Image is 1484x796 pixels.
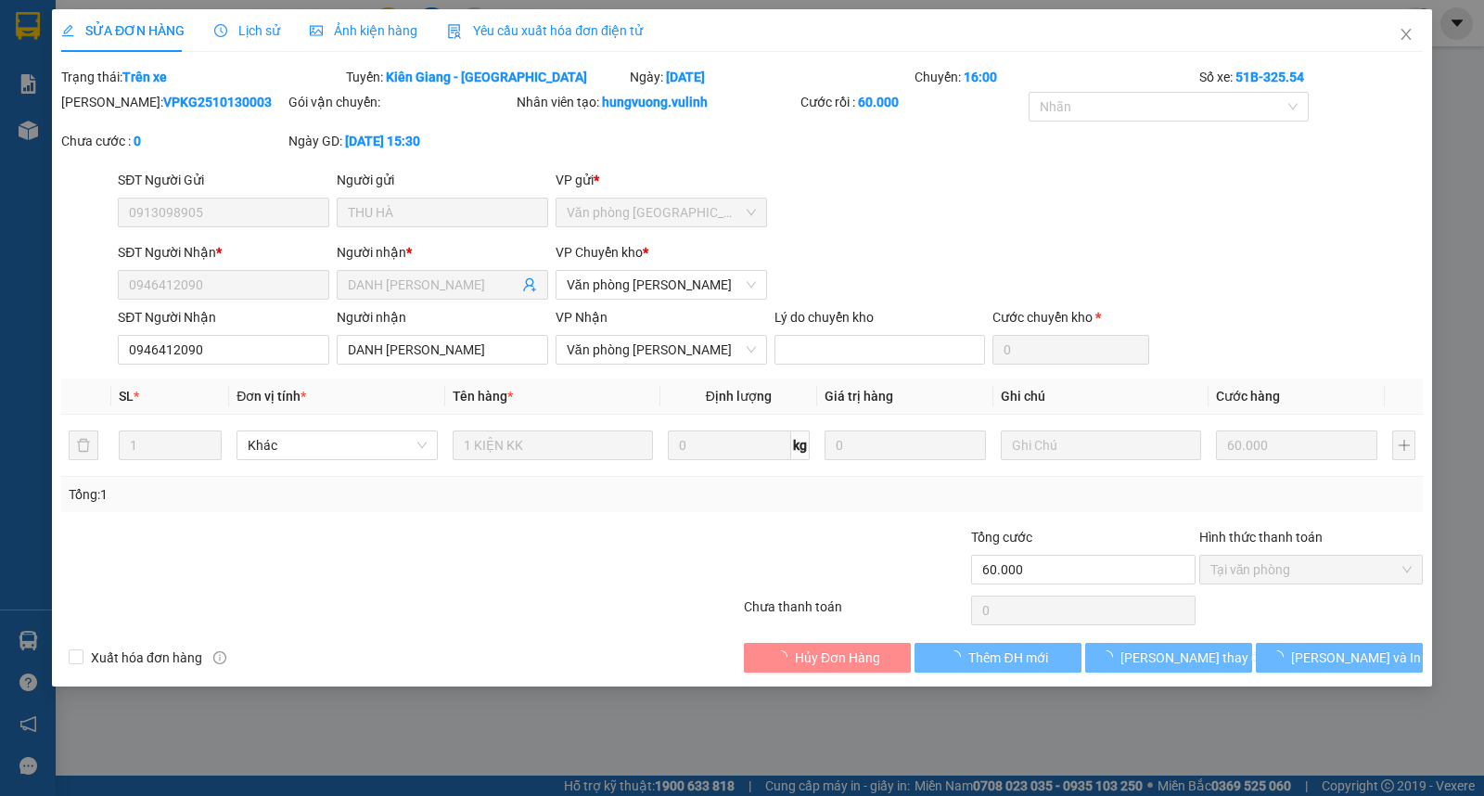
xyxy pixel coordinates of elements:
div: VP Nhận [556,307,767,327]
div: Ngày GD: [288,131,512,151]
span: edit [61,24,74,37]
div: Gói vận chuyển: [288,92,512,112]
img: logo.jpg [8,8,101,101]
div: Người gửi [337,170,548,190]
span: loading [1271,650,1291,663]
span: SL [119,389,134,404]
div: Tổng: 1 [69,484,574,505]
span: Giá trị hàng [825,389,893,404]
div: Ngày: [628,67,913,87]
div: SĐT Người Nhận [118,242,329,263]
b: 60.000 [858,95,899,109]
span: Tại văn phòng [1210,556,1412,584]
input: 0 [1216,430,1377,460]
span: Hủy Đơn Hàng [795,648,880,668]
span: Thêm ĐH mới [968,648,1047,668]
div: VP gửi [556,170,767,190]
div: Lý do chuyển kho [774,307,986,327]
b: VPKG2510130003 [163,95,272,109]
span: Đơn vị tính [237,389,306,404]
span: Văn phòng Kiên Giang [567,199,756,226]
div: SĐT Người Gửi [118,170,329,190]
span: kg [791,430,810,460]
input: VD: Bàn, Ghế [453,430,653,460]
label: Hình thức thanh toán [1199,530,1323,545]
button: delete [69,430,98,460]
button: plus [1392,430,1415,460]
div: Cước chuyển kho [992,307,1149,327]
span: Định lượng [706,389,772,404]
div: Trạng thái: [59,67,344,87]
div: Người nhận [337,242,548,263]
div: Chưa cước : [61,131,285,151]
div: Số xe: [1197,67,1425,87]
span: environment [107,45,122,59]
b: 0 [134,134,141,148]
span: Khác [248,431,426,459]
b: [DATE] 15:30 [345,134,420,148]
b: [DATE] [666,70,705,84]
input: 0 [825,430,986,460]
span: SỬA ĐƠN HÀNG [61,23,185,38]
b: 16:00 [964,70,997,84]
b: Kiên Giang - [GEOGRAPHIC_DATA] [386,70,587,84]
span: loading [1100,650,1120,663]
span: info-circle [213,651,226,664]
button: Close [1380,9,1432,61]
span: Tên hàng [453,389,513,404]
button: [PERSON_NAME] thay đổi [1085,643,1252,673]
button: [PERSON_NAME] và In [1256,643,1423,673]
span: Lịch sử [214,23,280,38]
span: Văn phòng Vũ Linh [567,271,756,299]
li: 1900 8181 [8,134,353,157]
span: loading [948,650,968,663]
span: phone [8,137,23,152]
b: 51B-325.54 [1235,70,1304,84]
span: Văn phòng Cao Thắng [567,336,756,364]
div: Cước rồi : [800,92,1024,112]
span: Xuất hóa đơn hàng [83,648,210,668]
input: Ghi Chú [1001,430,1201,460]
span: [PERSON_NAME] thay đổi [1120,648,1269,668]
span: Tổng cước [971,530,1032,545]
div: Người nhận [337,307,548,327]
span: Ảnh kiện hàng [310,23,417,38]
div: Nhân viên tạo: [517,92,798,112]
div: [PERSON_NAME]: [61,92,285,112]
li: E11, Đường số 8, Khu dân cư Nông [GEOGRAPHIC_DATA], Kv.[GEOGRAPHIC_DATA], [GEOGRAPHIC_DATA] [8,41,353,135]
span: close [1399,27,1414,42]
b: [PERSON_NAME] [107,12,262,35]
span: Yêu cầu xuất hóa đơn điện tử [447,23,643,38]
span: loading [774,650,795,663]
button: Thêm ĐH mới [915,643,1081,673]
span: VP Chuyển kho [556,245,643,260]
th: Ghi chú [993,379,1209,415]
div: Chuyến: [913,67,1197,87]
span: user-add [522,277,537,292]
img: icon [447,24,462,39]
b: hungvuong.vulinh [602,95,708,109]
span: clock-circle [214,24,227,37]
div: Tuyến: [344,67,629,87]
span: Cước hàng [1216,389,1280,404]
span: picture [310,24,323,37]
div: Chưa thanh toán [742,597,969,629]
span: [PERSON_NAME] và In [1291,648,1421,668]
b: Trên xe [122,70,167,84]
div: SĐT Người Nhận [118,307,329,327]
button: Hủy Đơn Hàng [744,643,911,673]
